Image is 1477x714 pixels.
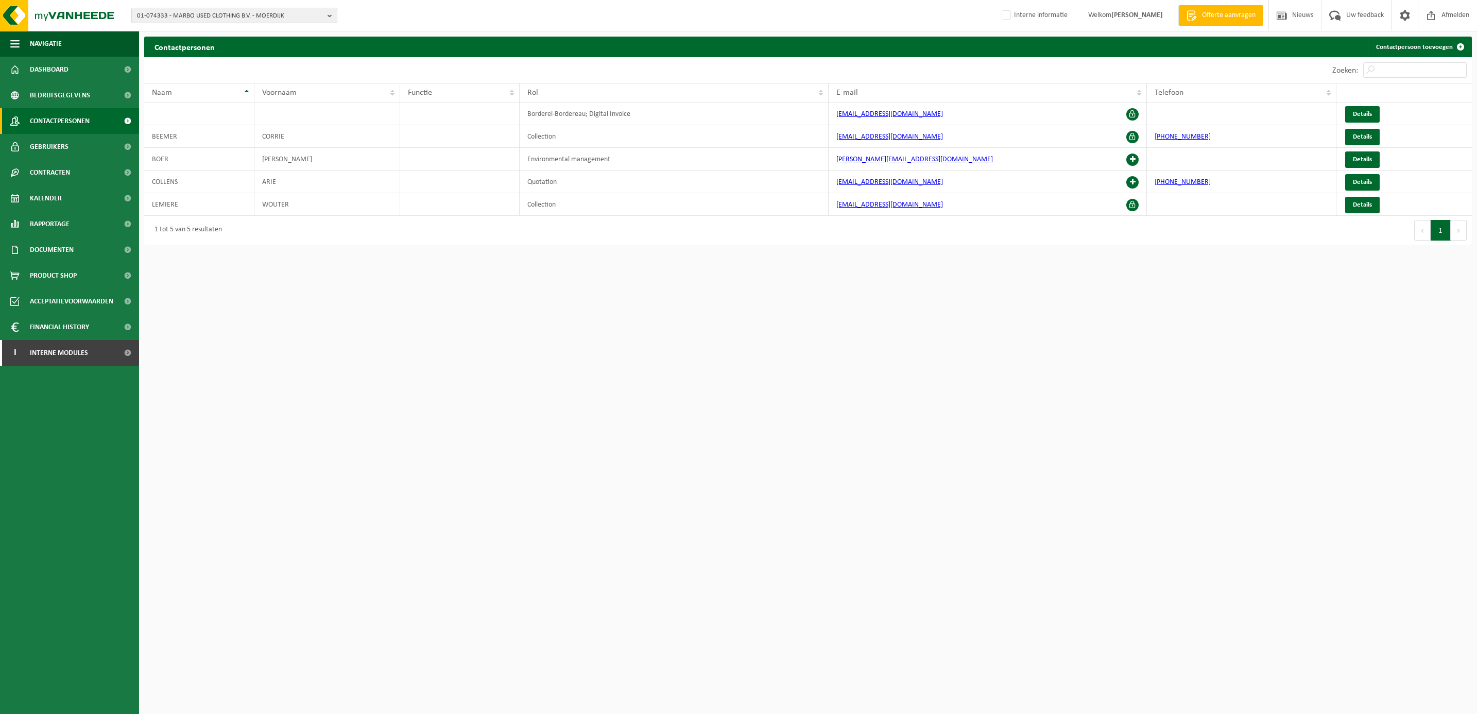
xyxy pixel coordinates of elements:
span: Navigatie [30,31,62,57]
td: WOUTER [254,193,400,216]
span: Details [1353,133,1372,140]
span: Voornaam [262,89,297,97]
td: Environmental management [520,148,829,171]
td: BEEMER [144,125,254,148]
td: Collection [520,125,829,148]
label: Zoeken: [1332,66,1358,75]
span: Details [1353,201,1372,208]
span: Product Shop [30,263,77,288]
span: Gebruikers [30,134,68,160]
td: Borderel-Bordereau; Digital Invoice [520,103,829,125]
a: Details [1345,151,1380,168]
a: [EMAIL_ADDRESS][DOMAIN_NAME] [836,178,943,186]
span: Details [1353,179,1372,185]
td: BOER [144,148,254,171]
span: Contracten [30,160,70,185]
td: [PERSON_NAME] [254,148,400,171]
span: Telefoon [1155,89,1183,97]
span: Details [1353,111,1372,117]
button: 1 [1431,220,1451,241]
a: Contactpersoon toevoegen [1368,37,1471,57]
span: Contactpersonen [30,108,90,134]
a: [PHONE_NUMBER] [1155,178,1211,186]
td: COLLENS [144,171,254,193]
h2: Contactpersonen [144,37,225,57]
span: 01-074333 - MARBO USED CLOTHING B.V. - MOERDIJK [137,8,323,24]
div: 1 tot 5 van 5 resultaten [149,221,222,240]
button: Next [1451,220,1467,241]
a: [EMAIL_ADDRESS][DOMAIN_NAME] [836,201,943,209]
label: Interne informatie [1000,8,1068,23]
a: Details [1345,197,1380,213]
td: Collection [520,193,829,216]
span: Details [1353,156,1372,163]
td: CORRIE [254,125,400,148]
a: Details [1345,129,1380,145]
td: LEMIERE [144,193,254,216]
button: 01-074333 - MARBO USED CLOTHING B.V. - MOERDIJK [131,8,337,23]
span: Rapportage [30,211,70,237]
span: Naam [152,89,172,97]
a: Details [1345,174,1380,191]
button: Previous [1414,220,1431,241]
span: Offerte aanvragen [1199,10,1258,21]
td: Quotation [520,171,829,193]
span: Interne modules [30,340,88,366]
a: [PERSON_NAME][EMAIL_ADDRESS][DOMAIN_NAME] [836,156,993,163]
span: Functie [408,89,432,97]
a: [EMAIL_ADDRESS][DOMAIN_NAME] [836,133,943,141]
span: Dashboard [30,57,68,82]
span: Acceptatievoorwaarden [30,288,113,314]
span: I [10,340,20,366]
span: Documenten [30,237,74,263]
a: Details [1345,106,1380,123]
a: [PHONE_NUMBER] [1155,133,1211,141]
span: E-mail [836,89,858,97]
span: Kalender [30,185,62,211]
strong: [PERSON_NAME] [1111,11,1163,19]
a: [EMAIL_ADDRESS][DOMAIN_NAME] [836,110,943,118]
td: ARIE [254,171,400,193]
span: Financial History [30,314,89,340]
span: Rol [527,89,538,97]
a: Offerte aanvragen [1178,5,1263,26]
span: Bedrijfsgegevens [30,82,90,108]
